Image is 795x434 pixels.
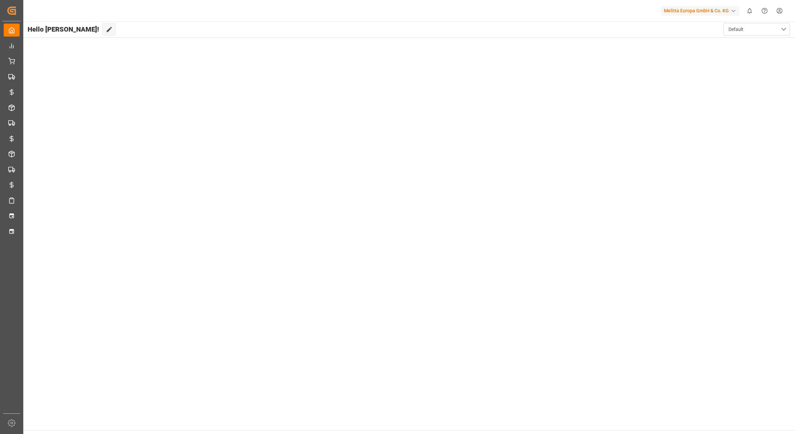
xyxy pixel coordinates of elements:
span: Hello [PERSON_NAME]! [28,23,99,36]
button: open menu [723,23,790,36]
div: Melitta Europa GmbH & Co. KG [661,6,739,16]
button: Melitta Europa GmbH & Co. KG [661,4,742,17]
span: Default [728,26,743,33]
button: show 0 new notifications [742,3,757,18]
button: Help Center [757,3,772,18]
